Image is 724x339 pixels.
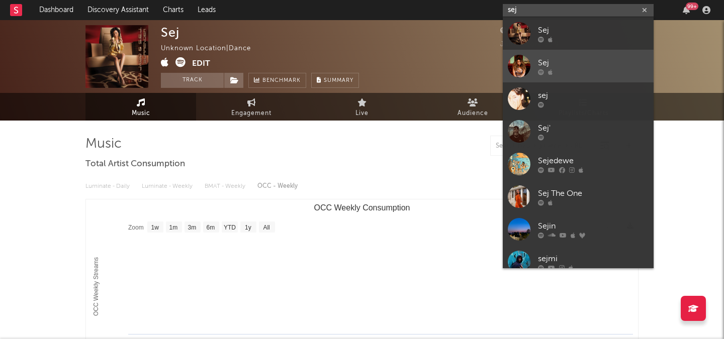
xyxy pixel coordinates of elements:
[245,224,251,231] text: 1y
[503,148,654,180] a: Sejedewe
[262,75,301,87] span: Benchmark
[503,213,654,246] a: Sejin
[93,257,100,316] text: OCC Weekly Streams
[169,224,178,231] text: 1m
[458,107,488,120] span: Audience
[538,253,649,265] div: sejmi
[311,73,359,88] button: Summary
[503,115,654,148] a: Sej'
[503,17,654,50] a: Sej
[491,142,597,150] input: Search by song name or URL
[686,3,698,10] div: 99 +
[538,122,649,134] div: Sej'
[355,107,369,120] span: Live
[538,220,649,232] div: Sejin
[683,6,690,14] button: 99+
[132,107,150,120] span: Music
[196,93,307,121] a: Engagement
[151,224,159,231] text: 1w
[85,158,185,170] span: Total Artist Consumption
[538,155,649,167] div: Sejedewe
[188,224,197,231] text: 3m
[224,224,236,231] text: YTD
[538,187,649,199] div: Sej The One
[85,93,196,121] a: Music
[503,50,654,82] a: Sej
[503,4,654,17] input: Search for artists
[417,93,528,121] a: Audience
[500,41,559,48] span: Jump Score: 55.9
[538,57,649,69] div: Sej
[314,203,410,212] text: OCC Weekly Consumption
[231,107,271,120] span: Engagement
[192,57,210,70] button: Edit
[503,246,654,278] a: sejmi
[161,25,179,40] div: Sej
[500,28,524,34] span: 134
[161,73,224,88] button: Track
[207,224,215,231] text: 6m
[538,24,649,36] div: Sej
[324,78,353,83] span: Summary
[161,43,262,55] div: Unknown Location | Dance
[538,89,649,101] div: sej
[307,93,417,121] a: Live
[248,73,306,88] a: Benchmark
[503,82,654,115] a: sej
[503,180,654,213] a: Sej The One
[128,224,144,231] text: Zoom
[263,224,269,231] text: All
